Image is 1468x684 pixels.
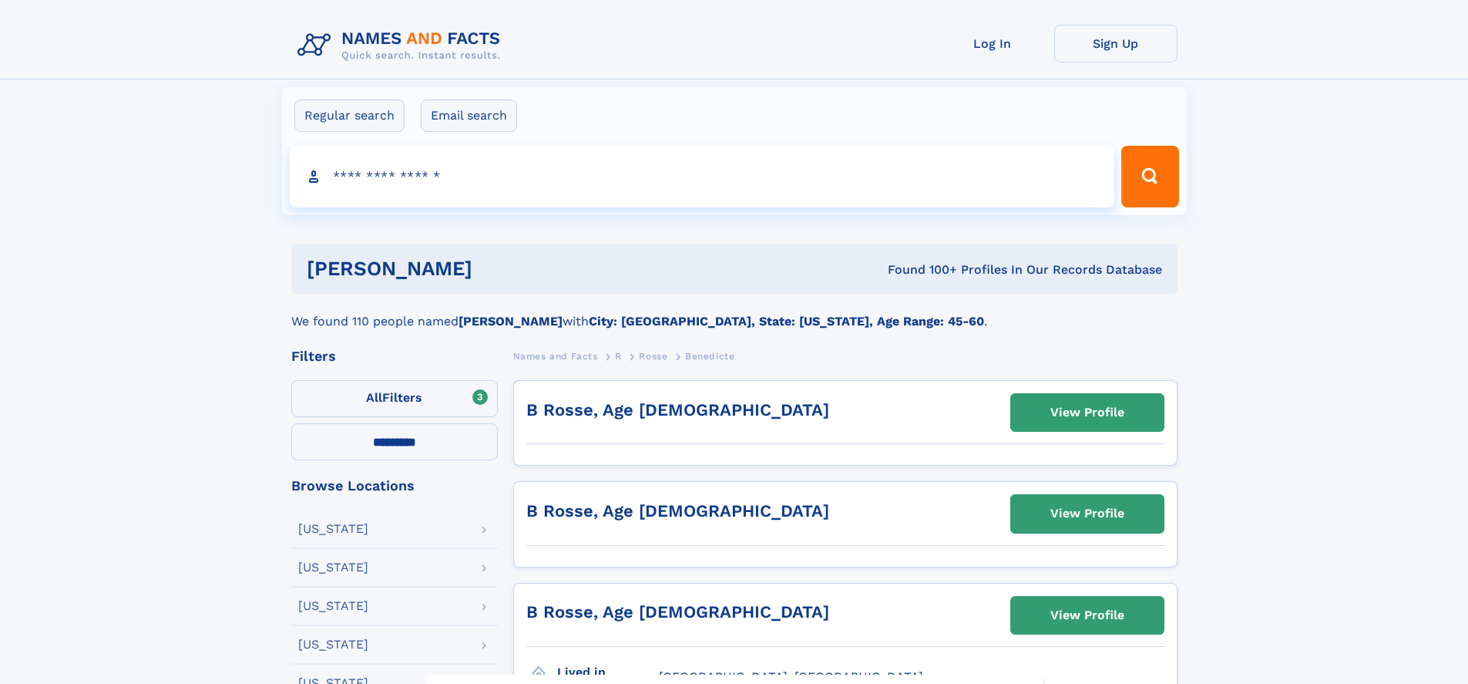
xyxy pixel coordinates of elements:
[1050,395,1124,430] div: View Profile
[291,294,1177,331] div: We found 110 people named with .
[291,349,498,363] div: Filters
[931,25,1054,62] a: Log In
[1121,146,1178,207] button: Search Button
[291,380,498,417] label: Filters
[298,561,368,574] div: [US_STATE]
[526,501,829,521] a: B Rosse, Age [DEMOGRAPHIC_DATA]
[639,351,667,362] span: Rosse
[298,523,368,535] div: [US_STATE]
[685,351,734,362] span: Benedicte
[589,314,984,329] b: City: [GEOGRAPHIC_DATA], State: [US_STATE], Age Range: 45-60
[1011,495,1164,532] a: View Profile
[307,259,680,278] h1: [PERSON_NAME]
[615,346,622,366] a: R
[290,146,1115,207] input: search input
[1050,496,1124,531] div: View Profile
[1011,394,1164,431] a: View Profile
[526,400,829,419] a: B Rosse, Age [DEMOGRAPHIC_DATA]
[366,390,382,405] span: All
[298,600,368,612] div: [US_STATE]
[294,99,405,132] label: Regular search
[1054,25,1177,62] a: Sign Up
[526,602,829,622] a: B Rosse, Age [DEMOGRAPHIC_DATA]
[639,346,667,366] a: Rosse
[421,99,517,132] label: Email search
[513,346,598,366] a: Names and Facts
[1011,597,1164,634] a: View Profile
[659,669,923,684] span: [GEOGRAPHIC_DATA], [GEOGRAPHIC_DATA]
[1050,598,1124,633] div: View Profile
[615,351,622,362] span: R
[298,639,368,651] div: [US_STATE]
[459,314,563,329] b: [PERSON_NAME]
[291,479,498,493] div: Browse Locations
[680,261,1162,278] div: Found 100+ Profiles In Our Records Database
[291,25,513,66] img: Logo Names and Facts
